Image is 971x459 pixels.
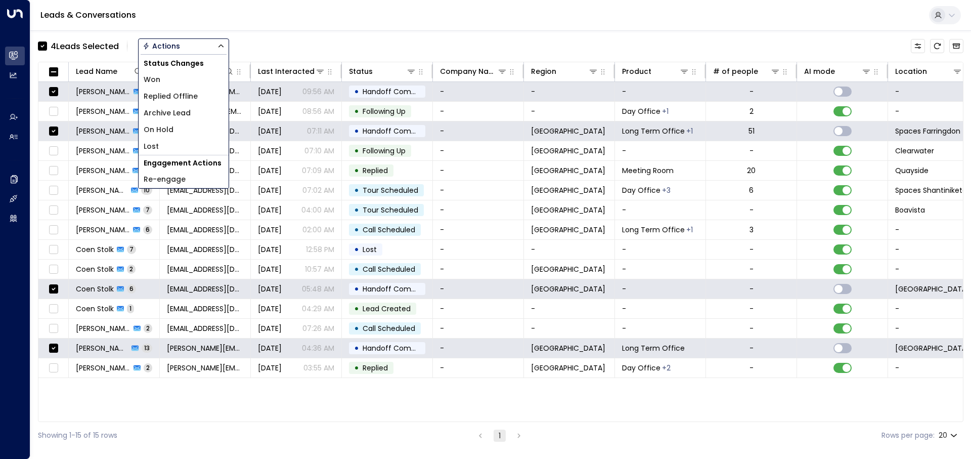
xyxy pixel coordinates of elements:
[258,284,282,294] span: Oct 07, 2025
[749,323,754,333] div: -
[354,103,359,120] div: •
[143,205,152,214] span: 7
[76,205,130,215] span: Daniel Teixeira
[76,323,130,333] span: Daniel (Test2)
[615,260,706,279] td: -
[354,280,359,298] div: •
[622,363,660,373] span: Day Office
[144,91,198,102] span: Replied Offline
[258,205,282,215] span: Oct 08, 2025
[686,126,693,136] div: Workstation
[302,165,334,176] p: 07:09 AM
[895,205,925,215] span: Boavista
[433,279,524,299] td: -
[363,185,418,195] span: Tour Scheduled
[258,65,315,77] div: Last Interacted
[354,162,359,179] div: •
[76,284,114,294] span: Coen Stolk
[363,284,434,294] span: Handoff Completed
[302,304,334,314] p: 04:29 AM
[615,200,706,220] td: -
[304,146,334,156] p: 07:10 AM
[47,303,60,315] span: Toggle select row
[258,87,282,97] span: Yesterday
[47,184,60,197] span: Toggle select row
[494,430,506,442] button: page 1
[433,200,524,220] td: -
[895,126,960,136] span: Spaces Farringdon
[531,264,605,274] span: Leiden
[749,244,754,255] div: -
[524,102,615,121] td: -
[167,284,243,294] span: coenstolk75@gmail.com
[306,244,334,255] p: 12:58 PM
[531,343,605,353] span: Barcelona
[615,82,706,101] td: -
[713,65,758,77] div: # of people
[749,106,754,116] div: 2
[363,225,415,235] span: Call Scheduled
[139,56,229,71] h1: Status Changes
[138,38,229,54] div: Button group with a nested menu
[748,126,755,136] div: 51
[47,164,60,177] span: Toggle select row
[622,106,660,116] span: Day Office
[440,65,497,77] div: Company Name
[167,244,243,255] span: stolk.coenjc@gmail.com
[167,343,243,353] span: ruiz.soledad@gmail.com
[144,124,173,135] span: On Hold
[354,359,359,377] div: •
[76,225,130,235] span: Daniel Vaca
[749,343,754,353] div: -
[76,65,117,77] div: Lead Name
[258,323,282,333] span: Oct 07, 2025
[662,106,669,116] div: Workstation
[895,65,962,77] div: Location
[363,165,388,176] span: Replied
[895,284,969,294] span: Bio Science Park
[76,264,114,274] span: Coen Stolk
[142,344,152,352] span: 13
[302,343,334,353] p: 04:36 AM
[622,225,685,235] span: Long Term Office
[433,260,524,279] td: -
[47,105,60,118] span: Toggle select row
[47,66,60,78] span: Toggle select all
[895,165,929,176] span: Quayside
[622,165,674,176] span: Meeting Room
[531,205,605,215] span: Porto
[749,264,754,274] div: -
[895,146,934,156] span: Clearwater
[127,284,136,293] span: 6
[139,155,229,171] h1: Engagement Actions
[749,225,754,235] div: 3
[531,65,598,77] div: Region
[349,65,373,77] div: Status
[363,304,411,314] span: Lead Created
[615,240,706,259] td: -
[167,185,243,195] span: rheakhanna2022@gmail.com
[127,304,134,313] span: 1
[76,185,128,195] span: Rhea Khanna
[622,185,660,195] span: Day Office
[354,122,359,140] div: •
[302,185,334,195] p: 07:02 AM
[47,342,60,355] span: Toggle select row
[531,225,605,235] span: Madrid
[615,141,706,160] td: -
[349,65,416,77] div: Status
[258,106,282,116] span: Yesterday
[258,264,282,274] span: Oct 07, 2025
[531,284,605,294] span: Leiden
[127,245,136,254] span: 7
[167,264,243,274] span: coenstolk75@gmail.com
[622,65,689,77] div: Product
[354,221,359,238] div: •
[363,244,377,255] span: Lost
[144,363,152,372] span: 2
[76,165,129,176] span: Yuvraj Singh
[141,186,152,194] span: 10
[524,82,615,101] td: -
[713,65,780,77] div: # of people
[76,106,130,116] span: Daniela Guimarães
